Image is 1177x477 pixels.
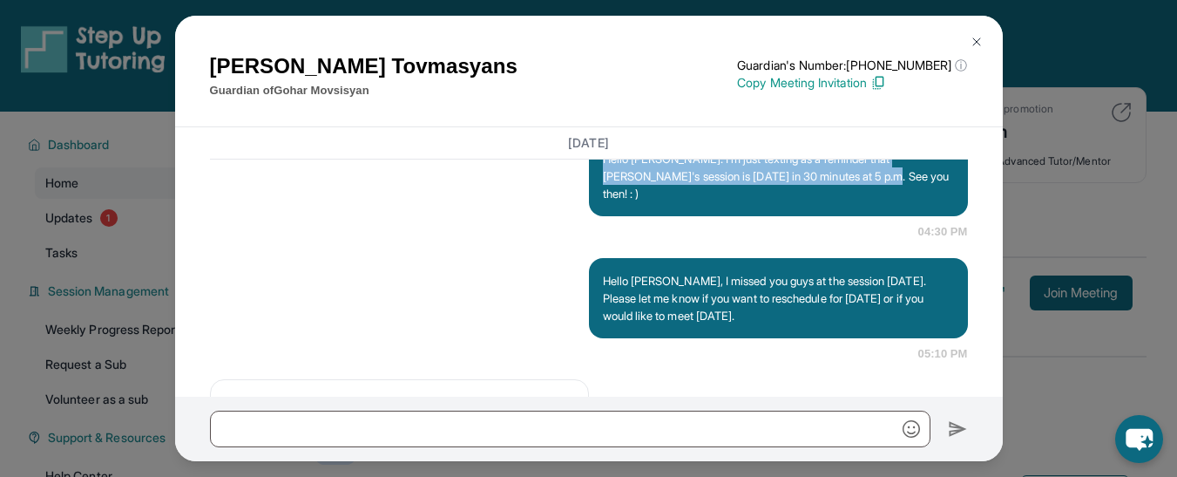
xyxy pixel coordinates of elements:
[970,35,984,49] img: Close Icon
[948,419,968,440] img: Send icon
[955,57,967,74] span: ⓘ
[737,57,967,74] p: Guardian's Number: [PHONE_NUMBER]
[903,420,920,438] img: Emoji
[603,272,954,324] p: Hello [PERSON_NAME], I missed you guys at the session [DATE]. Please let me know if you want to r...
[1115,415,1163,463] button: chat-button
[918,345,968,363] span: 05:10 PM
[918,223,968,241] span: 04:30 PM
[210,82,517,99] p: Guardian of Gohar Movsisyan
[737,74,967,92] p: Copy Meeting Invitation
[210,134,968,152] h3: [DATE]
[225,394,574,412] p: Sorry I have an emergency
[603,150,954,202] p: Hello [PERSON_NAME]. I'm just texting as a reminder that [PERSON_NAME]'s session is [DATE] in 30 ...
[210,51,517,82] h1: [PERSON_NAME] Tovmasyans
[870,75,886,91] img: Copy Icon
